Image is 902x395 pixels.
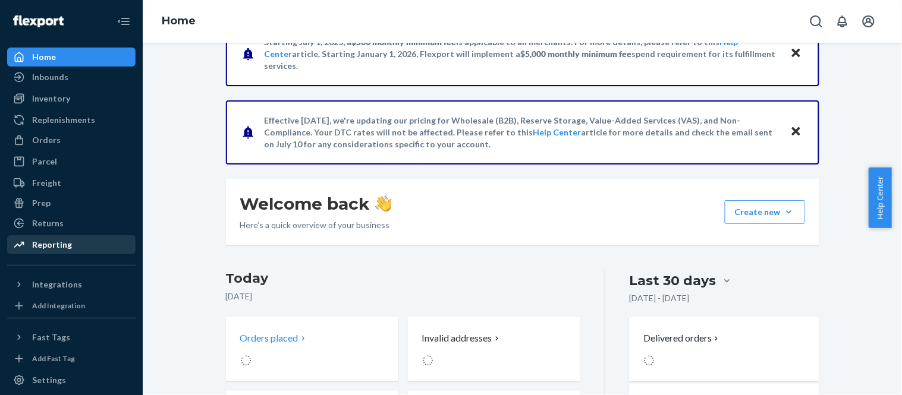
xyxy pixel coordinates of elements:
[788,124,804,141] button: Close
[162,14,196,27] a: Home
[7,352,136,366] a: Add Fast Tag
[869,168,892,228] button: Help Center
[112,10,136,33] button: Close Navigation
[226,317,398,381] button: Orders placed
[7,371,136,390] a: Settings
[32,93,70,105] div: Inventory
[788,45,804,62] button: Close
[7,48,136,67] a: Home
[32,239,72,251] div: Reporting
[7,110,136,129] a: Replenishments
[629,292,689,304] p: [DATE] - [DATE]
[521,49,632,59] span: $5,000 monthly minimum fee
[240,331,298,345] p: Orders placed
[226,290,581,302] p: [DATE]
[7,299,136,313] a: Add Integration
[32,279,82,290] div: Integrations
[240,193,392,214] h1: Welcome back
[408,317,580,381] button: Invalid addresses
[7,152,136,171] a: Parcel
[32,51,56,63] div: Home
[375,195,392,212] img: hand-wave emoji
[7,89,136,108] a: Inventory
[32,217,64,229] div: Returns
[643,331,721,345] button: Delivered orders
[7,214,136,233] a: Returns
[265,36,779,72] p: Starting July 1, 2025, a is applicable to all merchants. For more details, please refer to this a...
[32,197,51,209] div: Prep
[7,328,136,347] button: Fast Tags
[32,353,75,364] div: Add Fast Tag
[265,115,779,150] p: Effective [DATE], we're updating our pricing for Wholesale (B2B), Reserve Storage, Value-Added Se...
[32,301,85,311] div: Add Integration
[7,194,136,213] a: Prep
[7,173,136,192] a: Freight
[13,15,64,27] img: Flexport logo
[629,271,716,290] div: Last 30 days
[152,4,205,39] ol: breadcrumbs
[24,8,67,19] span: Support
[32,331,70,343] div: Fast Tags
[725,200,805,224] button: Create new
[7,131,136,150] a: Orders
[857,10,881,33] button: Open account menu
[240,219,392,231] p: Here’s a quick overview of your business
[32,177,61,189] div: Freight
[32,156,57,168] div: Parcel
[7,235,136,254] a: Reporting
[32,134,61,146] div: Orders
[7,68,136,87] a: Inbounds
[226,269,581,288] h3: Today
[831,10,854,33] button: Open notifications
[32,71,68,83] div: Inbounds
[32,374,66,386] div: Settings
[7,275,136,294] button: Integrations
[533,127,582,137] a: Help Center
[32,114,95,126] div: Replenishments
[804,10,828,33] button: Open Search Box
[422,331,492,345] p: Invalid addresses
